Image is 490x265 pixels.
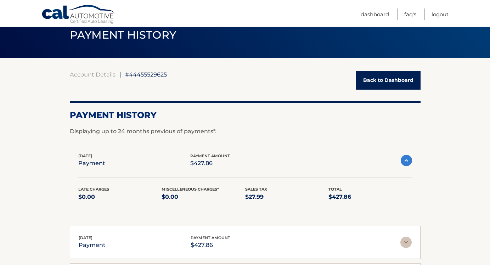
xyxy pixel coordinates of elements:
[79,235,92,240] span: [DATE]
[400,237,412,248] img: accordion-rest.svg
[190,158,230,168] p: $427.86
[78,187,109,192] span: Late Charges
[70,71,116,78] a: Account Details
[245,187,267,192] span: Sales Tax
[70,110,421,120] h2: Payment History
[79,240,106,250] p: payment
[191,240,230,250] p: $427.86
[401,155,412,166] img: accordion-active.svg
[356,71,421,90] a: Back to Dashboard
[78,153,92,158] span: [DATE]
[70,28,176,41] span: PAYMENT HISTORY
[162,187,219,192] span: Miscelleneous Charges*
[361,9,389,20] a: Dashboard
[125,71,167,78] span: #44455529625
[70,127,421,136] p: Displaying up to 24 months previous of payments*.
[328,192,412,202] p: $427.86
[191,235,230,240] span: payment amount
[78,158,105,168] p: payment
[190,153,230,158] span: payment amount
[119,71,121,78] span: |
[78,192,162,202] p: $0.00
[245,192,329,202] p: $27.99
[404,9,416,20] a: FAQ's
[41,5,116,25] a: Cal Automotive
[162,192,245,202] p: $0.00
[432,9,449,20] a: Logout
[328,187,342,192] span: Total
